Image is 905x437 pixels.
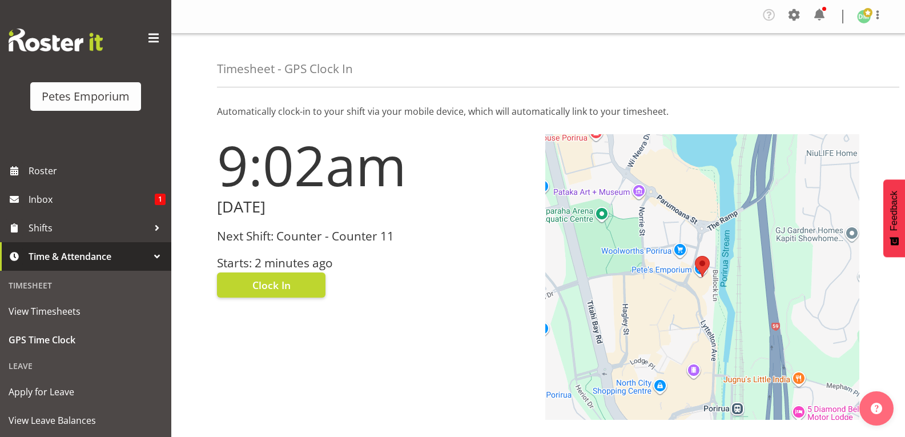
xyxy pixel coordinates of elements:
h3: Starts: 2 minutes ago [217,256,532,270]
a: View Leave Balances [3,406,168,435]
span: Shifts [29,219,148,236]
p: Automatically clock-in to your shift via your mobile device, which will automatically link to you... [217,105,859,118]
h3: Next Shift: Counter - Counter 11 [217,230,532,243]
h2: [DATE] [217,198,532,216]
div: Leave [3,354,168,378]
span: Roster [29,162,166,179]
a: View Timesheets [3,297,168,326]
div: Petes Emporium [42,88,130,105]
h4: Timesheet - GPS Clock In [217,62,353,75]
span: Time & Attendance [29,248,148,265]
button: Clock In [217,272,325,298]
img: Rosterit website logo [9,29,103,51]
a: Apply for Leave [3,378,168,406]
span: Clock In [252,278,291,292]
div: Timesheet [3,274,168,297]
img: help-xxl-2.png [871,403,882,414]
span: Inbox [29,191,155,208]
button: Feedback - Show survey [883,179,905,257]
span: 1 [155,194,166,205]
span: View Leave Balances [9,412,163,429]
span: View Timesheets [9,303,163,320]
h1: 9:02am [217,134,532,196]
span: Feedback [889,191,899,231]
span: Apply for Leave [9,383,163,400]
span: GPS Time Clock [9,331,163,348]
img: david-mcauley697.jpg [857,10,871,23]
a: GPS Time Clock [3,326,168,354]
